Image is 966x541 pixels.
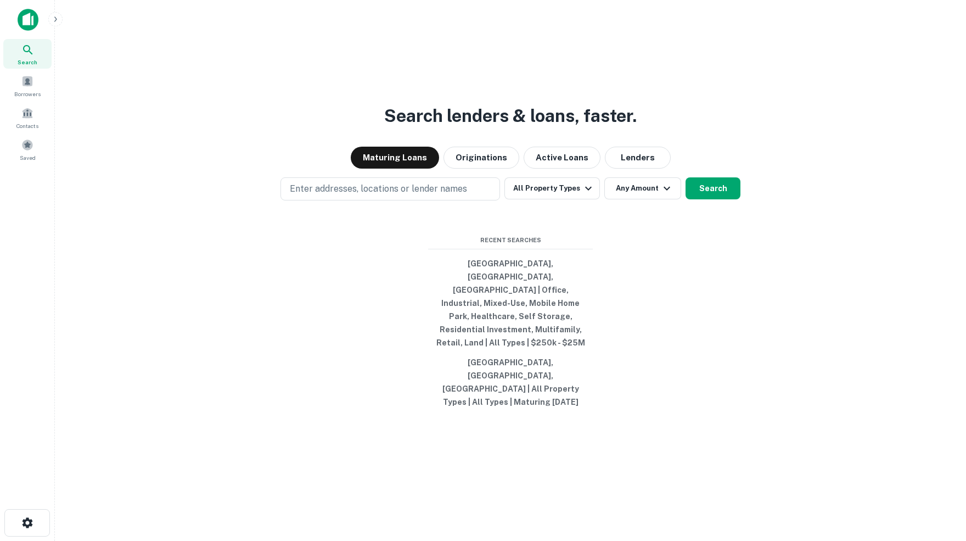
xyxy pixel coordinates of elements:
[18,9,38,31] img: capitalize-icon.png
[384,103,637,129] h3: Search lenders & loans, faster.
[14,90,41,98] span: Borrowers
[911,453,966,506] iframe: Chat Widget
[18,58,37,66] span: Search
[686,177,740,199] button: Search
[428,353,593,412] button: [GEOGRAPHIC_DATA], [GEOGRAPHIC_DATA], [GEOGRAPHIC_DATA] | All Property Types | All Types | Maturi...
[3,39,52,69] a: Search
[3,71,52,101] a: Borrowers
[3,103,52,132] a: Contacts
[351,147,439,169] button: Maturing Loans
[428,236,593,245] span: Recent Searches
[290,182,467,196] p: Enter addresses, locations or lender names
[280,177,500,200] button: Enter addresses, locations or lender names
[604,177,681,199] button: Any Amount
[20,153,36,162] span: Saved
[428,254,593,353] button: [GEOGRAPHIC_DATA], [GEOGRAPHIC_DATA], [GEOGRAPHIC_DATA] | Office, Industrial, Mixed-Use, Mobile H...
[443,147,519,169] button: Originations
[16,121,38,130] span: Contacts
[3,135,52,164] a: Saved
[524,147,600,169] button: Active Loans
[504,177,600,199] button: All Property Types
[605,147,671,169] button: Lenders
